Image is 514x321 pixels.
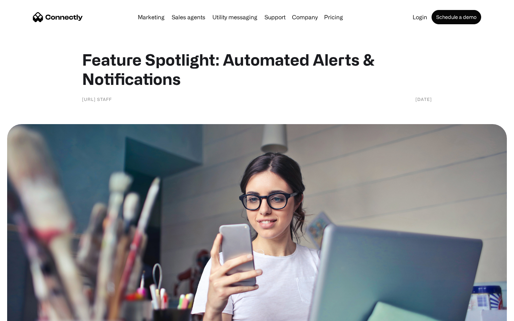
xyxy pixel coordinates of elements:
a: Login [410,14,430,20]
ul: Language list [14,309,43,319]
a: Support [262,14,288,20]
div: [URL] staff [82,96,112,103]
a: Marketing [135,14,167,20]
a: Sales agents [169,14,208,20]
a: Schedule a demo [432,10,481,24]
a: Pricing [321,14,346,20]
div: Company [292,12,318,22]
h1: Feature Spotlight: Automated Alerts & Notifications [82,50,432,88]
aside: Language selected: English [7,309,43,319]
a: Utility messaging [210,14,260,20]
div: [DATE] [415,96,432,103]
